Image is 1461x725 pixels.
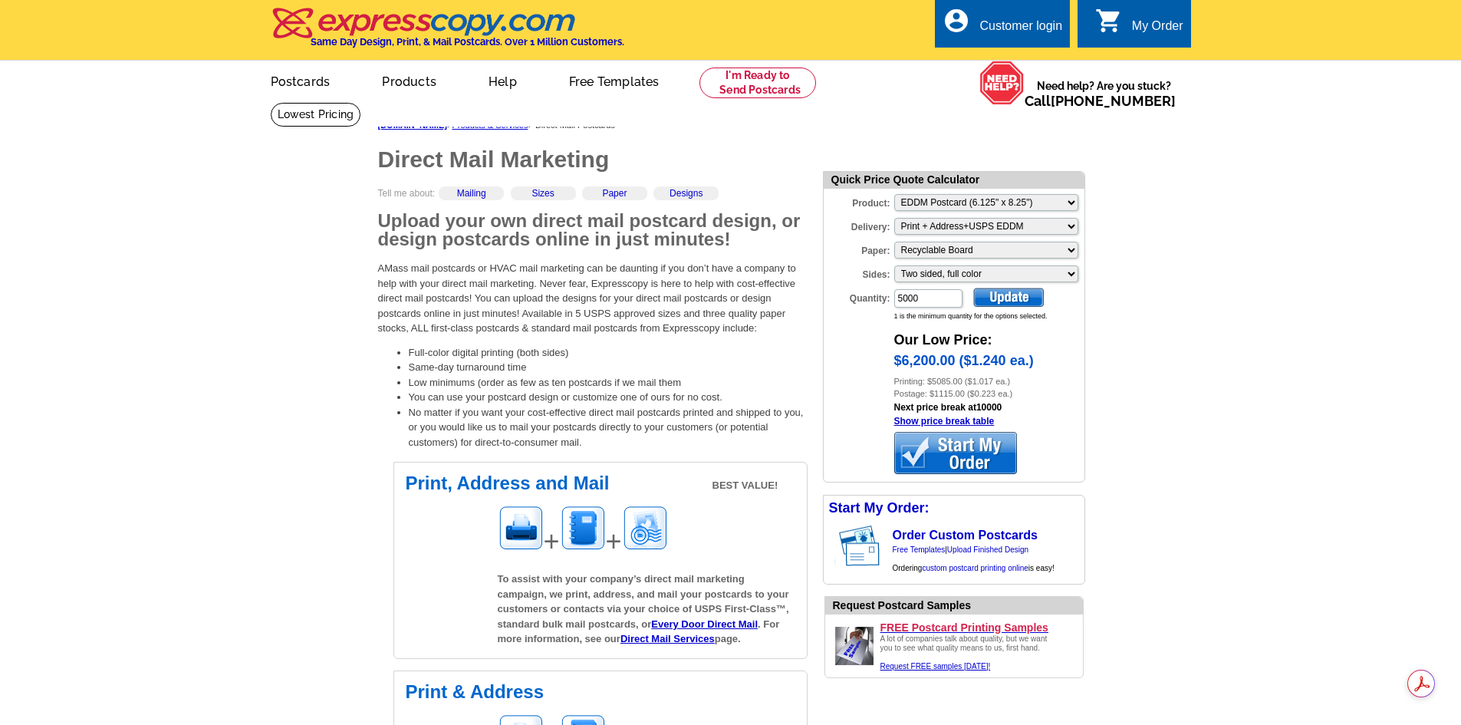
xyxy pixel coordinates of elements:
img: Addressing image for postcards [560,505,606,551]
div: 1 is the minimum quantity for the options selected. [894,311,1084,322]
li: Full-color digital printing (both sides) [409,345,808,361]
a: custom postcard printing online [922,564,1028,572]
img: help [979,61,1025,105]
div: Next price break at [894,400,1084,428]
a: Free Templates [545,62,684,98]
label: Delivery: [824,216,893,234]
span: | Ordering is easy! [893,545,1055,572]
a: Same Day Design, Print, & Mail Postcards. Over 1 Million Customers. [271,18,624,48]
img: background image for postcard [824,521,836,572]
span: Need help? Are you stuck? [1025,78,1183,109]
li: Low minimums (order as few as ten postcards if we mail them [409,375,808,391]
label: Paper: [824,240,893,258]
a: FREE Postcard Printing Samples [880,621,1077,634]
div: Our Low Price: [894,322,1084,351]
h2: Print & Address [406,683,795,701]
a: Help [464,62,541,98]
li: Same-day turnaround time [409,360,808,375]
a: Direct Mail Services [620,633,715,644]
label: Sides: [824,264,893,282]
i: account_circle [943,7,970,35]
a: Sizes [531,188,554,199]
div: Start My Order: [824,496,1084,521]
div: Tell me about: [378,186,808,212]
div: Customer login [979,19,1062,41]
p: AMass mail postcards or HVAC mail marketing can be daunting if you don’t have a company to help w... [378,261,808,336]
div: Request Postcard Samples [833,598,1083,614]
a: Order Custom Postcards [893,529,1038,542]
a: account_circle Customer login [943,17,1062,36]
a: Paper [602,188,627,199]
iframe: LiveChat chat widget [1154,368,1461,725]
a: Free Templates [893,545,946,554]
span: BEST VALUE! [712,478,778,493]
a: Upload Finished Design [947,545,1028,554]
label: Quantity: [824,288,893,305]
img: Upload a design ready to be printed [831,623,877,669]
h2: Print, Address and Mail [406,474,795,493]
div: + + [498,505,795,562]
i: shopping_cart [1095,7,1123,35]
div: $6,200.00 ($1.240 ea.) [894,351,1084,375]
a: 10000 [976,402,1002,413]
h1: Direct Mail Marketing [378,148,808,171]
div: Quick Price Quote Calculator [824,172,1084,189]
div: Postage: $1115.00 ($0.223 ea.) [894,387,1084,400]
a: shopping_cart My Order [1095,17,1183,36]
a: Show price break table [894,416,995,427]
h4: Same Day Design, Print, & Mail Postcards. Over 1 Million Customers. [311,36,624,48]
li: No matter if you want your cost-effective direct mail postcards printed and shipped to you, or yo... [409,405,808,450]
img: Mailing image for postcards [622,505,668,551]
a: Products [357,62,461,98]
a: Postcards [246,62,355,98]
img: post card showing stamp and address area [836,521,890,572]
li: You can use your postcard design or customize one of ours for no cost. [409,390,808,405]
img: Printing image for postcards [498,505,544,551]
div: My Order [1132,19,1183,41]
div: A lot of companies talk about quality, but we want you to see what quality means to us, first hand. [880,634,1057,671]
label: Product: [824,193,893,210]
a: Designs [670,188,703,199]
a: [PHONE_NUMBER] [1051,93,1176,109]
a: Every Door Direct Mail [651,618,758,630]
span: Call [1025,93,1176,109]
div: Printing: $5085.00 ($1.017 ea.) [894,375,1084,388]
a: Mailing [457,188,486,199]
a: Request FREE samples [DATE]! [880,662,991,671]
span: To assist with your company’s direct mail marketing campaign, we print, address, and mail your po... [498,573,789,644]
h2: Upload your own direct mail postcard design, or design postcards online in just minutes! [378,212,808,249]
